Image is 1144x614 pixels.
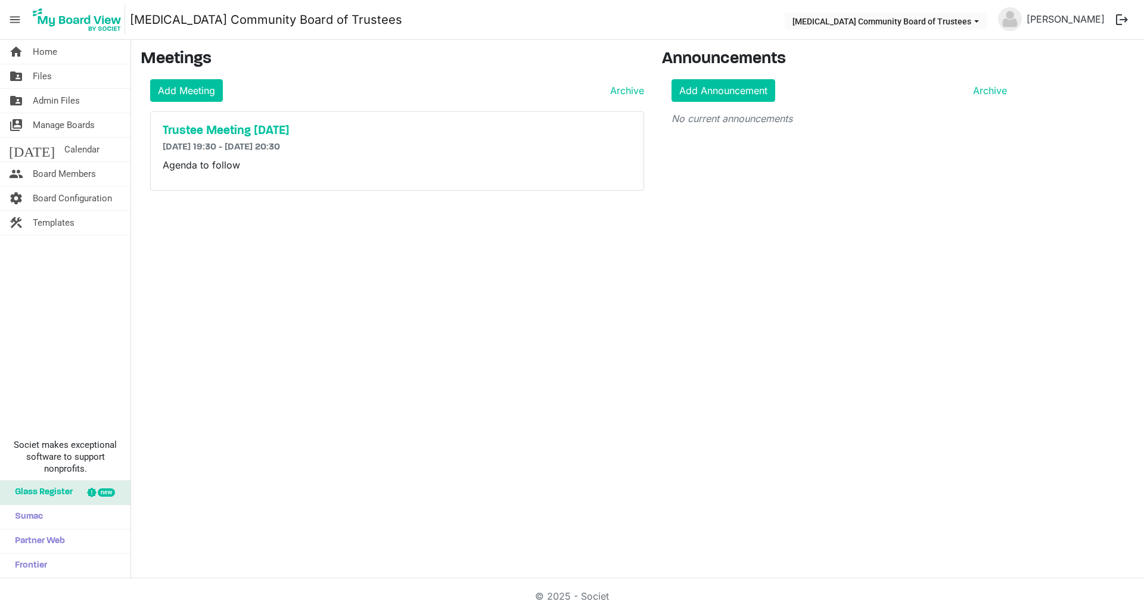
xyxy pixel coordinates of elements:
[9,505,43,529] span: Sumac
[9,529,65,553] span: Partner Web
[98,488,115,497] div: new
[1109,7,1134,32] button: logout
[9,138,55,161] span: [DATE]
[163,158,632,172] p: Agenda to follow
[9,554,47,578] span: Frontier
[163,124,632,138] a: Trustee Meeting [DATE]
[9,481,73,504] span: Glass Register
[672,79,775,102] a: Add Announcement
[33,40,57,64] span: Home
[9,162,23,186] span: people
[64,138,100,161] span: Calendar
[9,113,23,137] span: switch_account
[150,79,223,102] a: Add Meeting
[605,83,644,98] a: Archive
[33,113,95,137] span: Manage Boards
[998,7,1022,31] img: no-profile-picture.svg
[662,49,1016,70] h3: Announcements
[9,64,23,88] span: folder_shared
[4,8,26,31] span: menu
[33,186,112,210] span: Board Configuration
[29,5,130,35] a: My Board View Logo
[9,89,23,113] span: folder_shared
[163,142,632,153] h6: [DATE] 19:30 - [DATE] 20:30
[141,49,644,70] h3: Meetings
[33,89,80,113] span: Admin Files
[9,211,23,235] span: construction
[672,111,1007,126] p: No current announcements
[9,40,23,64] span: home
[33,64,52,88] span: Files
[29,5,125,35] img: My Board View Logo
[9,186,23,210] span: settings
[33,211,74,235] span: Templates
[130,8,402,32] a: [MEDICAL_DATA] Community Board of Trustees
[968,83,1007,98] a: Archive
[33,162,96,186] span: Board Members
[1022,7,1109,31] a: [PERSON_NAME]
[535,590,609,602] a: © 2025 - Societ
[785,13,987,29] button: Breast Cancer Community Board of Trustees dropdownbutton
[5,439,125,475] span: Societ makes exceptional software to support nonprofits.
